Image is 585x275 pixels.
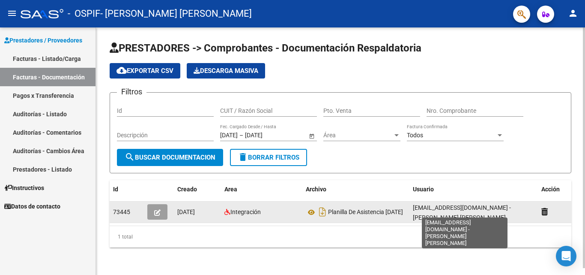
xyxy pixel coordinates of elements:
[409,180,538,199] datatable-header-cell: Usuario
[113,209,130,215] span: 73445
[194,67,258,75] span: Descarga Masiva
[117,149,223,166] button: Buscar Documentacion
[302,180,409,199] datatable-header-cell: Archivo
[221,180,302,199] datatable-header-cell: Area
[174,180,221,199] datatable-header-cell: Creado
[4,202,60,211] span: Datos de contacto
[110,42,421,54] span: PRESTADORES -> Comprobantes - Documentación Respaldatoria
[113,186,118,193] span: Id
[7,8,17,18] mat-icon: menu
[4,36,82,45] span: Prestadores / Proveedores
[413,186,434,193] span: Usuario
[125,154,215,161] span: Buscar Documentacion
[238,152,248,162] mat-icon: delete
[323,132,393,139] span: Área
[317,205,328,219] i: Descargar documento
[239,132,243,139] span: –
[187,63,265,79] button: Descarga Masiva
[125,152,135,162] mat-icon: search
[110,63,180,79] button: Exportar CSV
[230,149,307,166] button: Borrar Filtros
[238,154,299,161] span: Borrar Filtros
[413,204,511,221] span: [EMAIL_ADDRESS][DOMAIN_NAME] - [PERSON_NAME] [PERSON_NAME]
[117,86,146,98] h3: Filtros
[110,180,144,199] datatable-header-cell: Id
[245,132,287,139] input: End date
[568,8,578,18] mat-icon: person
[68,4,100,23] span: - OSPIF
[307,131,316,140] button: Open calendar
[4,183,44,193] span: Instructivos
[306,186,326,193] span: Archivo
[328,209,403,216] span: Planilla De Asistencia [DATE]
[116,65,127,76] mat-icon: cloud_download
[187,63,265,79] app-download-masive: Descarga masiva de comprobantes (adjuntos)
[541,186,560,193] span: Acción
[110,226,571,248] div: 1 total
[100,4,252,23] span: - [PERSON_NAME] [PERSON_NAME]
[116,67,173,75] span: Exportar CSV
[538,180,581,199] datatable-header-cell: Acción
[177,186,197,193] span: Creado
[556,246,576,266] div: Open Intercom Messenger
[220,132,238,139] input: Start date
[224,186,237,193] span: Area
[407,132,423,139] span: Todos
[177,209,195,215] span: [DATE]
[230,209,261,215] span: Integración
